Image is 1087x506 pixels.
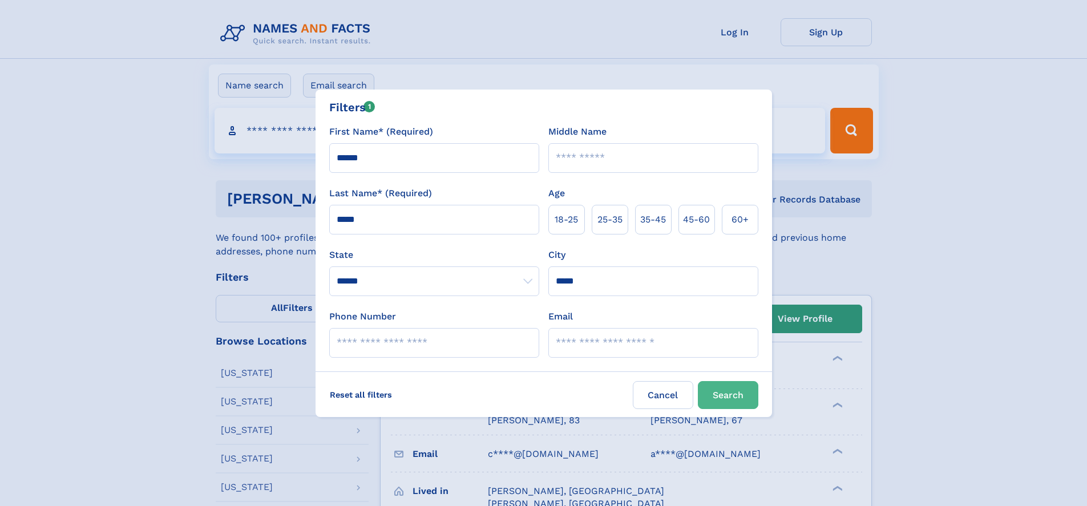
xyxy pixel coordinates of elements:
label: State [329,248,539,262]
span: 45‑60 [683,213,710,226]
label: First Name* (Required) [329,125,433,139]
label: Email [548,310,573,323]
span: 35‑45 [640,213,666,226]
div: Filters [329,99,375,116]
label: Reset all filters [322,381,399,408]
label: Age [548,187,565,200]
label: Phone Number [329,310,396,323]
label: Last Name* (Required) [329,187,432,200]
label: City [548,248,565,262]
span: 25‑35 [597,213,623,226]
span: 60+ [732,213,749,226]
span: 18‑25 [555,213,578,226]
button: Search [698,381,758,409]
label: Middle Name [548,125,607,139]
label: Cancel [633,381,693,409]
